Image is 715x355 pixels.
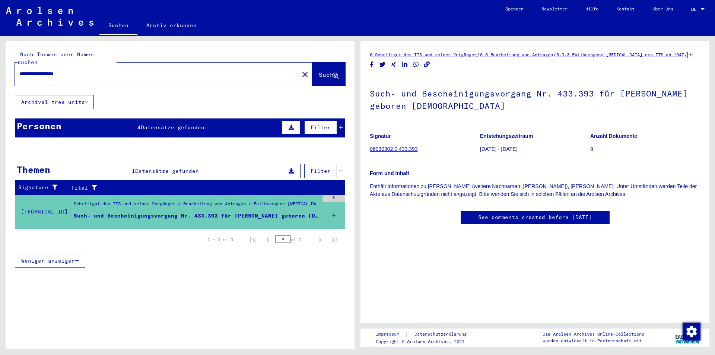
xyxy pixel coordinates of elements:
button: Share on WhatsApp [412,60,420,69]
b: Entstehungszeitraum [480,133,533,139]
span: / [477,51,480,58]
div: Personen [17,119,61,133]
div: Titel [71,184,330,192]
span: / [553,51,556,58]
span: Suche [319,71,337,78]
a: 6 Schriftgut des ITS und seiner Vorgänger [370,52,477,57]
span: Datensätze gefunden [141,124,204,131]
button: Share on Facebook [368,60,376,69]
span: Filter [311,124,331,131]
button: First page [245,232,260,247]
button: Filter [304,164,337,178]
p: Die Arolsen Archives Online-Collections [543,331,644,337]
b: Signatur [370,133,391,139]
button: Last page [327,232,342,247]
p: Copyright © Arolsen Archives, 2021 [376,338,476,345]
a: Suchen [99,16,137,36]
button: Weniger anzeigen [15,254,85,268]
b: Form und Inhalt [370,170,409,176]
img: Zustimmung ändern [683,323,700,340]
div: Signature [18,184,62,191]
p: [DATE] - [DATE] [480,145,590,153]
mat-label: Nach Themen oder Namen suchen [18,51,94,66]
a: See comments created before [DATE] [478,213,592,221]
p: Enthält Informationen zu [PERSON_NAME] (weitere Nachnamen: [PERSON_NAME]), [PERSON_NAME]. Unter U... [370,183,700,198]
div: Such- und Bescheinigungsvorgang Nr. 433.393 für [PERSON_NAME] geboren [DEMOGRAPHIC_DATA] [74,212,319,220]
div: | [376,330,476,338]
div: Signature [18,182,70,194]
p: wurden entwickelt in Partnerschaft mit [543,337,644,344]
a: 6.3.3 Fallbezogene [MEDICAL_DATA] des ITS ab 1947 [556,52,684,57]
button: Copy link [423,60,431,69]
p: 8 [590,145,700,153]
button: Suche [312,63,345,86]
span: 4 [137,124,141,131]
button: Share on Xing [390,60,398,69]
h1: Such- und Bescheinigungsvorgang Nr. 433.393 für [PERSON_NAME] geboren [DEMOGRAPHIC_DATA] [370,76,700,121]
a: Archiv erkunden [137,16,206,34]
div: Schriftgut des ITS und seiner Vorgänger > Bearbeitung von Anfragen > Fallbezogene [MEDICAL_DATA] ... [74,200,319,211]
div: Titel [71,182,338,194]
b: Anzahl Dokumente [590,133,637,139]
a: 06030302.0.433.393 [370,146,417,152]
button: Next page [312,232,327,247]
button: Share on LinkedIn [401,60,409,69]
button: Share on Twitter [379,60,387,69]
span: DE [691,7,699,12]
button: Filter [304,120,337,134]
img: yv_logo.png [674,328,702,347]
a: Datenschutzerklärung [409,330,476,338]
span: Weniger anzeigen [21,257,75,264]
button: Clear [298,67,312,82]
button: Archival tree units [15,95,94,109]
mat-icon: close [301,70,309,79]
a: Impressum [376,330,405,338]
img: Arolsen_neg.svg [6,7,93,26]
span: Filter [311,168,331,174]
span: / [684,51,687,58]
button: Previous page [260,232,275,247]
a: 6.3 Bearbeitung von Anfragen [480,52,553,57]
